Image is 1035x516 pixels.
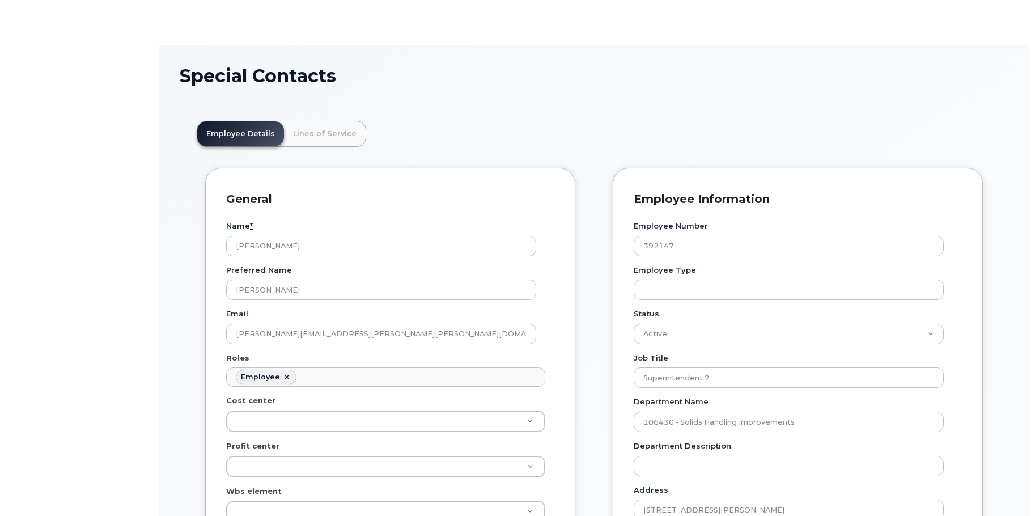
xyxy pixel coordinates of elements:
label: Roles [226,353,249,363]
label: Email [226,308,248,319]
h3: Employee Information [634,192,953,207]
div: Employee [241,373,280,382]
abbr: required [250,221,253,230]
label: Department Description [634,441,731,451]
label: Status [634,308,659,319]
a: Lines of Service [284,121,366,146]
h3: General [226,192,546,207]
label: Profit center [226,441,279,451]
label: Department Name [634,396,709,407]
label: Employee Number [634,221,708,231]
label: Address [634,485,668,496]
h1: Special Contacts [180,66,1008,86]
label: Preferred Name [226,265,292,276]
a: Employee Details [197,121,284,146]
label: Wbs element [226,486,282,497]
label: Employee Type [634,265,696,276]
label: Job Title [634,353,668,363]
label: Name [226,221,253,231]
label: Cost center [226,395,275,406]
